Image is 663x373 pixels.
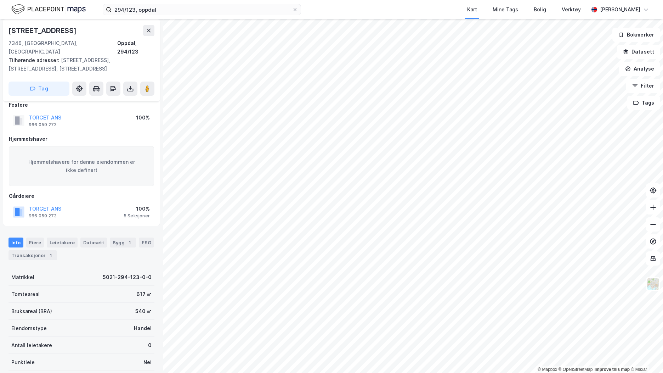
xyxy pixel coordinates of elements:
[9,146,154,186] div: Hjemmelshavere for denne eiendommen er ikke definert
[135,307,152,316] div: 540 ㎡
[139,238,154,247] div: ESG
[562,5,581,14] div: Verktøy
[126,239,133,246] div: 1
[612,28,660,42] button: Bokmerker
[47,252,54,259] div: 1
[47,238,78,247] div: Leietakere
[29,213,57,219] div: 966 059 273
[534,5,546,14] div: Bolig
[467,5,477,14] div: Kart
[11,341,52,350] div: Antall leietakere
[124,213,150,219] div: 5 Seksjoner
[103,273,152,282] div: 5021-294-123-0-0
[493,5,518,14] div: Mine Tags
[9,192,154,200] div: Gårdeiere
[11,324,47,333] div: Eiendomstype
[8,238,23,247] div: Info
[617,45,660,59] button: Datasett
[11,358,35,367] div: Punktleie
[538,367,557,372] a: Mapbox
[11,273,34,282] div: Matrikkel
[628,339,663,373] iframe: Chat Widget
[148,341,152,350] div: 0
[11,307,52,316] div: Bruksareal (BRA)
[8,82,69,96] button: Tag
[117,39,154,56] div: Oppdal, 294/123
[595,367,630,372] a: Improve this map
[628,339,663,373] div: Kontrollprogram for chat
[8,56,149,73] div: [STREET_ADDRESS], [STREET_ADDRESS], [STREET_ADDRESS]
[134,324,152,333] div: Handel
[29,122,57,128] div: 966 059 273
[124,205,150,213] div: 100%
[11,3,86,16] img: logo.f888ab2527a4732fd821a326f86c7f29.svg
[646,277,660,291] img: Z
[8,25,78,36] div: [STREET_ADDRESS]
[143,358,152,367] div: Nei
[9,135,154,143] div: Hjemmelshaver
[559,367,593,372] a: OpenStreetMap
[112,4,292,15] input: Søk på adresse, matrikkel, gårdeiere, leietakere eller personer
[619,62,660,76] button: Analyse
[8,250,57,260] div: Transaksjoner
[600,5,640,14] div: [PERSON_NAME]
[8,39,117,56] div: 7346, [GEOGRAPHIC_DATA], [GEOGRAPHIC_DATA]
[627,96,660,110] button: Tags
[8,57,61,63] span: Tilhørende adresser:
[626,79,660,93] button: Filter
[11,290,40,299] div: Tomteareal
[110,238,136,247] div: Bygg
[136,290,152,299] div: 617 ㎡
[9,101,154,109] div: Festere
[80,238,107,247] div: Datasett
[26,238,44,247] div: Eiere
[136,113,150,122] div: 100%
